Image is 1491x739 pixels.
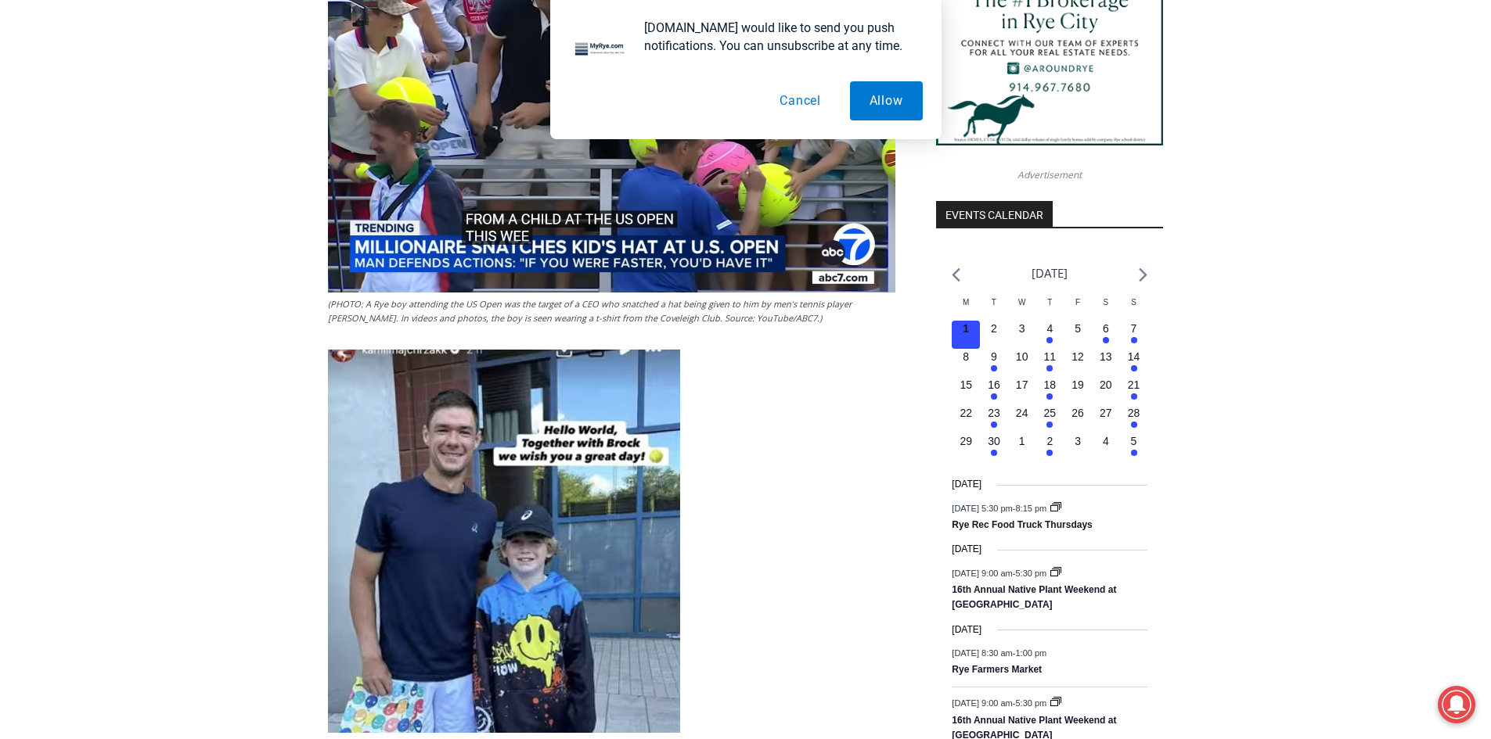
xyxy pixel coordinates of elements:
div: "clearly one of the favorites in the [GEOGRAPHIC_DATA] neighborhood" [160,98,222,187]
time: 8 [963,350,969,363]
button: 2 Has events [1036,433,1064,461]
div: No Generators on Trucks so No Noise or Pollution [103,28,387,43]
time: 27 [1100,407,1112,419]
figcaption: (PHOTO: A Rye boy attending the US Open was the target of a CEO who snatched a hat being given to... [328,297,895,325]
a: 16th Annual Native Plant Weekend at [GEOGRAPHIC_DATA] [952,584,1116,612]
time: 12 [1071,350,1084,363]
time: 4 [1103,435,1109,447]
a: Rye Rec Food Truck Thursdays [952,519,1092,532]
img: (PHOTO: Tennis player Kamil Majchrzak posted a photo of himself with the young fan saying “Hello ... [328,350,680,733]
button: 28 Has events [1120,405,1148,433]
time: 21 [1128,378,1140,391]
span: W [1018,298,1025,307]
em: Has events [1046,450,1053,456]
button: 27 [1092,405,1120,433]
span: 8:15 pm [1015,503,1046,512]
a: Rye Farmers Market [952,664,1042,676]
em: Has events [991,422,997,428]
em: Has events [1131,450,1137,456]
a: Previous month [952,267,960,282]
button: 11 Has events [1036,349,1064,377]
time: 4 [1046,322,1053,335]
button: 18 Has events [1036,377,1064,405]
button: 26 [1064,405,1092,433]
button: Allow [850,81,923,120]
button: 30 Has events [980,433,1008,461]
button: 23 Has events [980,405,1008,433]
li: [DATE] [1032,263,1068,284]
h2: Events Calendar [936,201,1053,228]
button: 7 Has events [1120,321,1148,349]
button: 1 [952,321,980,349]
button: 5 Has events [1120,433,1148,461]
button: 1 [1008,433,1036,461]
span: S [1131,298,1136,307]
button: 20 [1092,377,1120,405]
span: Open Tues. - Sun. [PHONE_NUMBER] [5,161,153,221]
time: 25 [1044,407,1057,419]
time: 6 [1103,322,1109,335]
span: [DATE] 8:30 am [952,648,1012,658]
button: 14 Has events [1120,349,1148,377]
button: 4 [1092,433,1120,461]
button: 25 Has events [1036,405,1064,433]
button: 3 [1064,433,1092,461]
a: Open Tues. - Sun. [PHONE_NUMBER] [1,157,157,195]
button: 3 [1008,321,1036,349]
div: Sunday [1120,296,1148,321]
button: 13 [1092,349,1120,377]
button: 4 Has events [1036,321,1064,349]
button: 24 [1008,405,1036,433]
div: Wednesday [1008,296,1036,321]
button: 2 [980,321,1008,349]
em: Has events [1131,422,1137,428]
button: 10 [1008,349,1036,377]
time: 15 [960,378,972,391]
button: 17 [1008,377,1036,405]
div: Thursday [1036,296,1064,321]
button: Cancel [760,81,841,120]
time: 9 [991,350,997,363]
em: Has events [991,365,997,371]
span: 1:00 pm [1015,648,1046,658]
time: 19 [1071,378,1084,391]
time: 30 [988,435,1000,447]
time: 28 [1128,407,1140,419]
span: Intern @ [DOMAIN_NAME] [409,156,726,191]
em: Has events [1103,337,1109,343]
div: [DOMAIN_NAME] would like to send you push notifications. You can unsubscribe at any time. [632,19,923,55]
em: Has events [1046,422,1053,428]
time: 17 [1016,378,1028,391]
button: 9 Has events [980,349,1008,377]
time: [DATE] [952,542,981,557]
em: Has events [1046,337,1053,343]
time: 2 [1046,435,1053,447]
time: 1 [963,322,969,335]
button: 29 [952,433,980,461]
time: [DATE] [952,477,981,492]
button: 22 [952,405,980,433]
span: T [992,298,996,307]
span: [DATE] 5:30 pm [952,503,1012,512]
time: - [952,648,1046,658]
time: 11 [1044,350,1057,363]
time: 3 [1075,435,1081,447]
time: [DATE] [952,622,981,637]
span: 5:30 pm [1015,698,1046,708]
time: 5 [1131,435,1137,447]
em: Has events [1131,365,1137,371]
em: Has events [991,393,997,400]
a: Intern @ [DOMAIN_NAME] [376,152,758,195]
time: - [952,568,1049,577]
button: 12 [1064,349,1092,377]
time: 10 [1016,350,1028,363]
time: 13 [1100,350,1112,363]
button: 5 [1064,321,1092,349]
button: 8 [952,349,980,377]
time: 24 [1016,407,1028,419]
span: 5:30 pm [1015,568,1046,577]
time: 18 [1044,378,1057,391]
span: F [1075,298,1080,307]
span: [DATE] 9:00 am [952,568,1012,577]
span: [DATE] 9:00 am [952,698,1012,708]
